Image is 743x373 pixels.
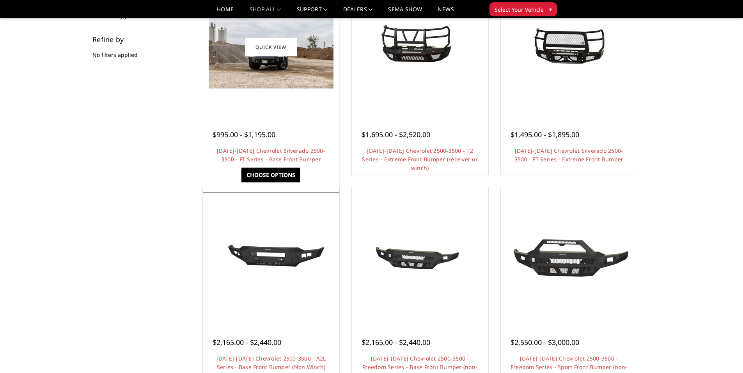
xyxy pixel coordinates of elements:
[92,36,189,43] h5: Refine by
[388,7,422,18] a: SEMA Show
[362,338,430,347] span: $2,165.00 - $2,440.00
[438,7,454,18] a: News
[354,189,486,322] a: 2020-2023 Chevrolet 2500-3500 - Freedom Series - Base Front Bumper (non-winch) 2020-2023 Chevrole...
[489,2,557,16] button: Select Your Vehicle
[205,189,337,322] a: 2020-2023 Chevrolet 2500-3500 - A2L Series - Base Front Bumper (Non Winch) 2020 Chevrolet HD - Av...
[495,5,544,14] span: Select Your Vehicle
[503,189,635,322] a: 2020-2023 Chevrolet 2500-3500 - Freedom Series - Sport Front Bumper (non-winch)
[217,7,234,18] a: Home
[511,338,579,347] span: $2,550.00 - $3,000.00
[343,7,373,18] a: Dealers
[209,5,333,88] img: 2020-2023 Chevrolet Silverado 2500-3500 - FT Series - Base Front Bumper
[506,227,631,283] img: 2020-2023 Chevrolet 2500-3500 - Freedom Series - Sport Front Bumper (non-winch)
[362,147,478,171] a: [DATE]-[DATE] Chevrolet 2500-3500 - T2 Series - Extreme Front Bumper (receiver or winch)
[362,130,430,139] span: $1,695.00 - $2,520.00
[92,36,189,67] div: No filters applied
[511,130,579,139] span: $1,495.00 - $1,895.00
[213,338,281,347] span: $2,165.00 - $2,440.00
[297,7,328,18] a: Support
[216,355,326,371] a: [DATE]-[DATE] Chevrolet 2500-3500 - A2L Series - Base Front Bumper (Non Winch)
[250,7,281,18] a: shop all
[514,147,624,163] a: [DATE]-[DATE] Chevrolet Silverado 2500-3500 - FT Series - Extreme Front Bumper
[549,5,552,13] span: ▾
[217,147,325,163] a: [DATE]-[DATE] Chevrolet Silverado 2500-3500 - FT Series - Base Front Bumper
[704,336,743,373] iframe: Chat Widget
[241,168,300,182] a: Choose Options
[213,130,275,139] span: $995.00 - $1,195.00
[245,38,297,56] a: Quick view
